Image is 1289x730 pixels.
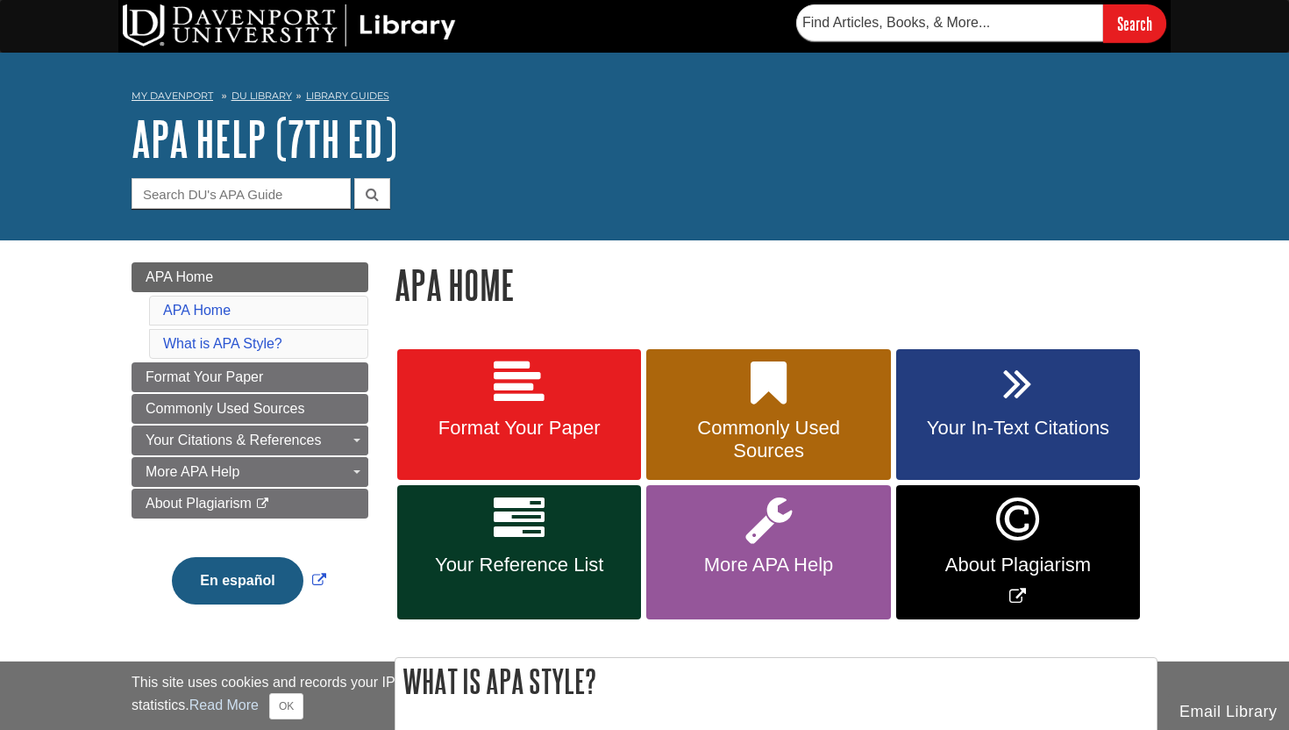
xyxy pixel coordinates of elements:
[659,417,877,462] span: Commonly Used Sources
[146,496,252,511] span: About Plagiarism
[397,349,641,481] a: Format Your Paper
[132,672,1157,719] div: This site uses cookies and records your IP address for usage statistics. Additionally, we use Goo...
[132,262,368,292] a: APA Home
[146,369,263,384] span: Format Your Paper
[189,698,259,712] a: Read More
[132,457,368,487] a: More APA Help
[796,4,1103,41] input: Find Articles, Books, & More...
[172,557,303,605] button: En español
[306,89,389,102] a: Library Guides
[909,554,1127,576] span: About Plagiarism
[163,303,231,318] a: APA Home
[132,89,213,104] a: My Davenport
[163,336,282,351] a: What is APA Style?
[395,262,1157,307] h1: APA Home
[896,349,1140,481] a: Your In-Text Citations
[659,554,877,576] span: More APA Help
[132,426,368,455] a: Your Citations & References
[796,4,1166,42] form: Searches DU Library's articles, books, and more
[1103,4,1166,42] input: Search
[1168,694,1289,730] button: Email Library
[146,401,304,416] span: Commonly Used Sources
[132,178,351,209] input: Search DU's APA Guide
[395,658,1157,705] h2: What is APA Style?
[269,693,303,719] button: Close
[132,394,368,424] a: Commonly Used Sources
[646,485,890,619] a: More APA Help
[132,489,368,519] a: About Plagiarism
[896,485,1140,619] a: Link opens in new window
[410,554,628,576] span: Your Reference List
[146,269,213,284] span: APA Home
[132,111,397,166] a: APA Help (7th Ed)
[146,464,239,479] span: More APA Help
[132,84,1157,112] nav: breadcrumb
[231,89,292,102] a: DU Library
[167,573,330,588] a: Link opens in new window
[146,433,321,447] span: Your Citations & References
[132,362,368,392] a: Format Your Paper
[123,4,456,47] img: DU Library
[132,262,368,634] div: Guide Page Menu
[410,417,628,440] span: Format Your Paper
[646,349,890,481] a: Commonly Used Sources
[255,498,270,510] i: This link opens in a new window
[909,417,1127,440] span: Your In-Text Citations
[397,485,641,619] a: Your Reference List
